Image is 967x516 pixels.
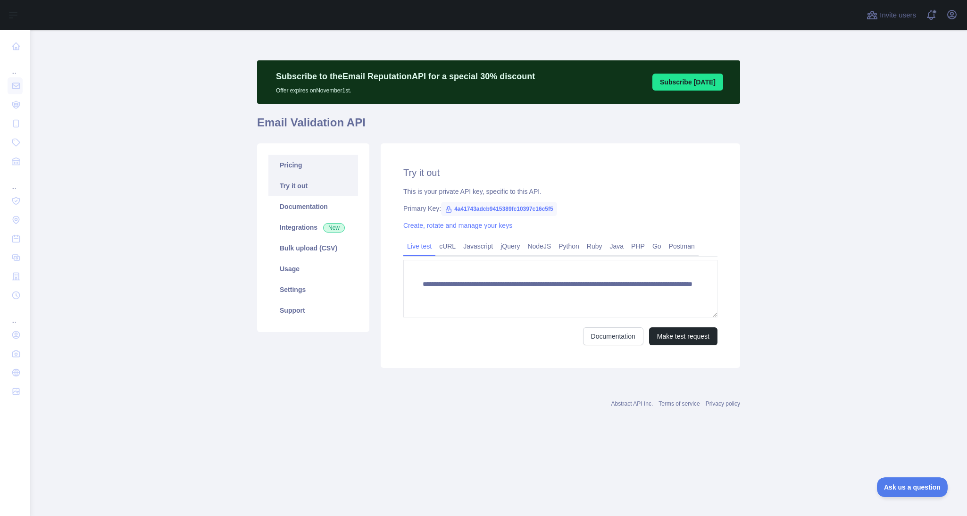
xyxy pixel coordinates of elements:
[257,115,740,138] h1: Email Validation API
[403,187,717,196] div: This is your private API key, specific to this API.
[497,239,524,254] a: jQuery
[268,196,358,217] a: Documentation
[403,204,717,213] div: Primary Key:
[880,10,916,21] span: Invite users
[877,477,948,497] iframe: Toggle Customer Support
[268,175,358,196] a: Try it out
[583,327,643,345] a: Documentation
[276,70,535,83] p: Subscribe to the Email Reputation API for a special 30 % discount
[8,306,23,325] div: ...
[555,239,583,254] a: Python
[441,202,557,216] span: 4a41743adcb9415389fc10397c16c5f5
[268,300,358,321] a: Support
[268,238,358,258] a: Bulk upload (CSV)
[611,400,653,407] a: Abstract API Inc.
[403,222,512,229] a: Create, rotate and manage your keys
[606,239,628,254] a: Java
[659,400,700,407] a: Terms of service
[665,239,699,254] a: Postman
[652,74,723,91] button: Subscribe [DATE]
[268,258,358,279] a: Usage
[524,239,555,254] a: NodeJS
[276,83,535,94] p: Offer expires on November 1st.
[403,166,717,179] h2: Try it out
[459,239,497,254] a: Javascript
[268,155,358,175] a: Pricing
[8,172,23,191] div: ...
[706,400,740,407] a: Privacy policy
[627,239,649,254] a: PHP
[865,8,918,23] button: Invite users
[268,217,358,238] a: Integrations New
[323,223,345,233] span: New
[268,279,358,300] a: Settings
[403,239,435,254] a: Live test
[8,57,23,75] div: ...
[649,239,665,254] a: Go
[435,239,459,254] a: cURL
[583,239,606,254] a: Ruby
[649,327,717,345] button: Make test request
